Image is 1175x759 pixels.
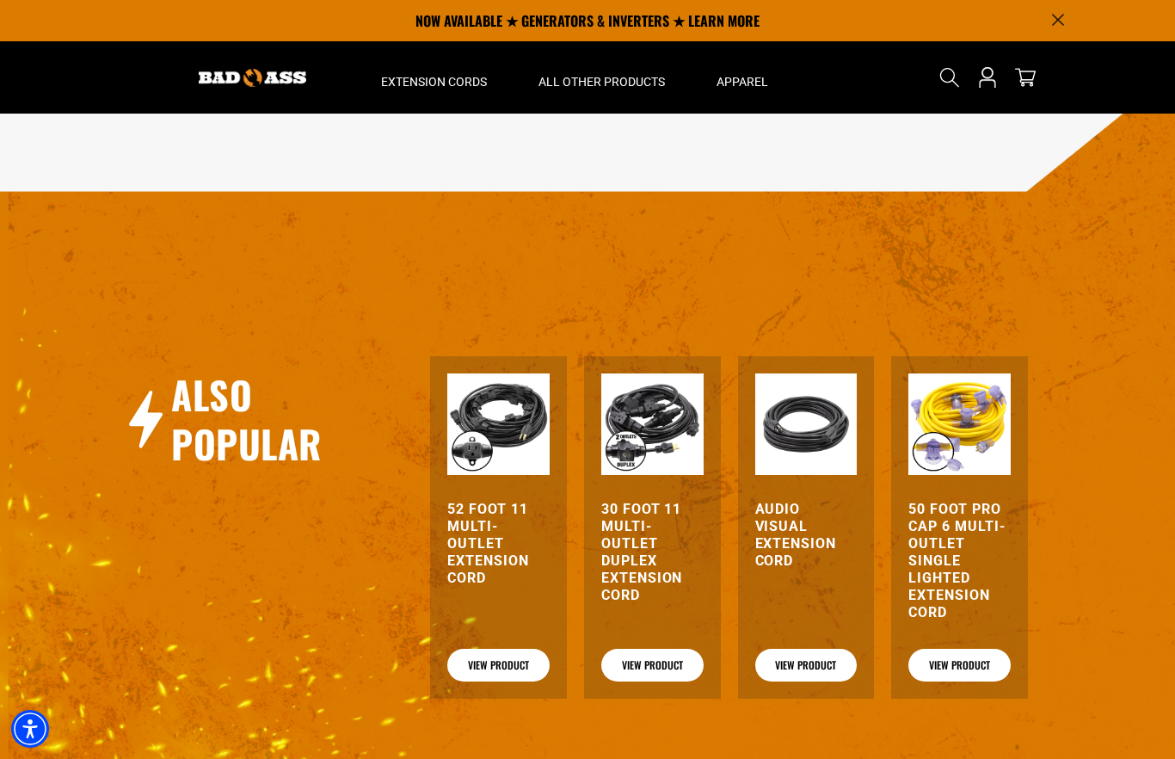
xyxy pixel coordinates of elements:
[601,649,704,682] a: View Product
[717,74,768,89] span: Apparel
[755,373,858,476] img: black
[936,64,963,91] summary: Search
[601,373,704,476] img: black
[355,41,513,114] summary: Extension Cords
[447,649,550,682] a: View Product
[11,710,49,748] div: Accessibility Menu
[908,501,1011,621] a: 50 Foot Pro Cap 6 Multi-Outlet Single Lighted Extension Cord
[513,41,691,114] summary: All Other Products
[908,649,1011,682] a: View Product
[755,649,858,682] a: View Product
[447,501,550,587] a: 52 Foot 11 Multi-Outlet Extension Cord
[447,373,550,476] img: black
[908,373,1011,476] img: yellow
[538,74,665,89] span: All Other Products
[381,74,487,89] span: Extension Cords
[171,370,367,468] h2: Also Popular
[974,41,1001,114] a: Open this option
[755,501,858,570] a: Audio Visual Extension Cord
[1012,67,1039,88] a: cart
[199,69,306,87] img: Bad Ass Extension Cords
[601,501,704,604] a: 30 Foot 11 Multi-Outlet Duplex Extension Cord
[691,41,794,114] summary: Apparel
